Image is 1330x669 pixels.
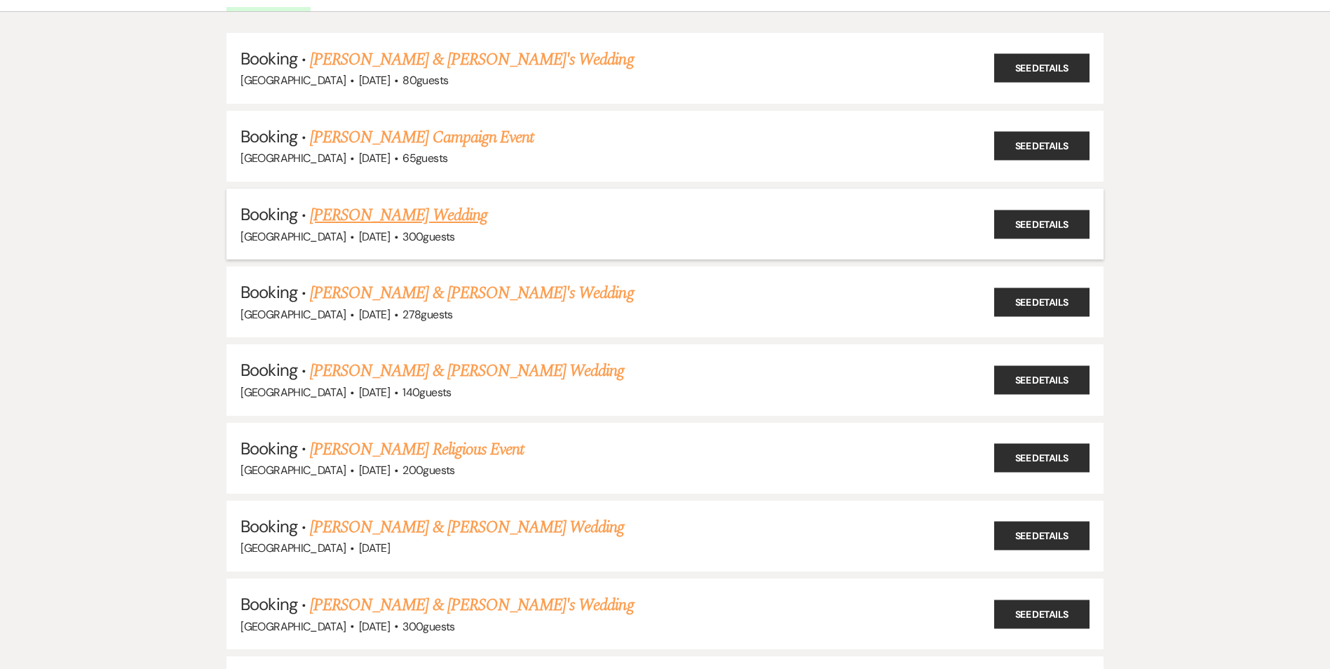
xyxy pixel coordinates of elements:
[310,281,634,306] a: [PERSON_NAME] & [PERSON_NAME]'s Wedding
[240,619,346,634] span: [GEOGRAPHIC_DATA]
[240,73,346,88] span: [GEOGRAPHIC_DATA]
[994,132,1090,161] a: See Details
[994,288,1090,316] a: See Details
[402,151,447,165] span: 65 guests
[402,385,451,400] span: 140 guests
[994,600,1090,628] a: See Details
[240,593,297,615] span: Booking
[240,48,297,69] span: Booking
[240,515,297,537] span: Booking
[240,385,346,400] span: [GEOGRAPHIC_DATA]
[994,522,1090,550] a: See Details
[402,73,448,88] span: 80 guests
[402,463,454,478] span: 200 guests
[240,463,346,478] span: [GEOGRAPHIC_DATA]
[310,437,524,462] a: [PERSON_NAME] Religious Event
[402,619,454,634] span: 300 guests
[310,593,634,618] a: [PERSON_NAME] & [PERSON_NAME]'s Wedding
[240,229,346,244] span: [GEOGRAPHIC_DATA]
[359,385,390,400] span: [DATE]
[240,359,297,381] span: Booking
[359,307,390,322] span: [DATE]
[359,73,390,88] span: [DATE]
[359,151,390,165] span: [DATE]
[359,229,390,244] span: [DATE]
[310,125,534,150] a: [PERSON_NAME] Campaign Event
[402,229,454,244] span: 300 guests
[310,358,624,384] a: [PERSON_NAME] & [PERSON_NAME] Wedding
[402,307,452,322] span: 278 guests
[310,203,487,228] a: [PERSON_NAME] Wedding
[994,444,1090,473] a: See Details
[240,203,297,225] span: Booking
[994,54,1090,83] a: See Details
[310,47,634,72] a: [PERSON_NAME] & [PERSON_NAME]'s Wedding
[359,619,390,634] span: [DATE]
[310,515,624,540] a: [PERSON_NAME] & [PERSON_NAME] Wedding
[359,541,390,555] span: [DATE]
[240,281,297,303] span: Booking
[994,210,1090,238] a: See Details
[359,463,390,478] span: [DATE]
[240,151,346,165] span: [GEOGRAPHIC_DATA]
[994,365,1090,394] a: See Details
[240,541,346,555] span: [GEOGRAPHIC_DATA]
[240,438,297,459] span: Booking
[240,307,346,322] span: [GEOGRAPHIC_DATA]
[240,126,297,147] span: Booking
